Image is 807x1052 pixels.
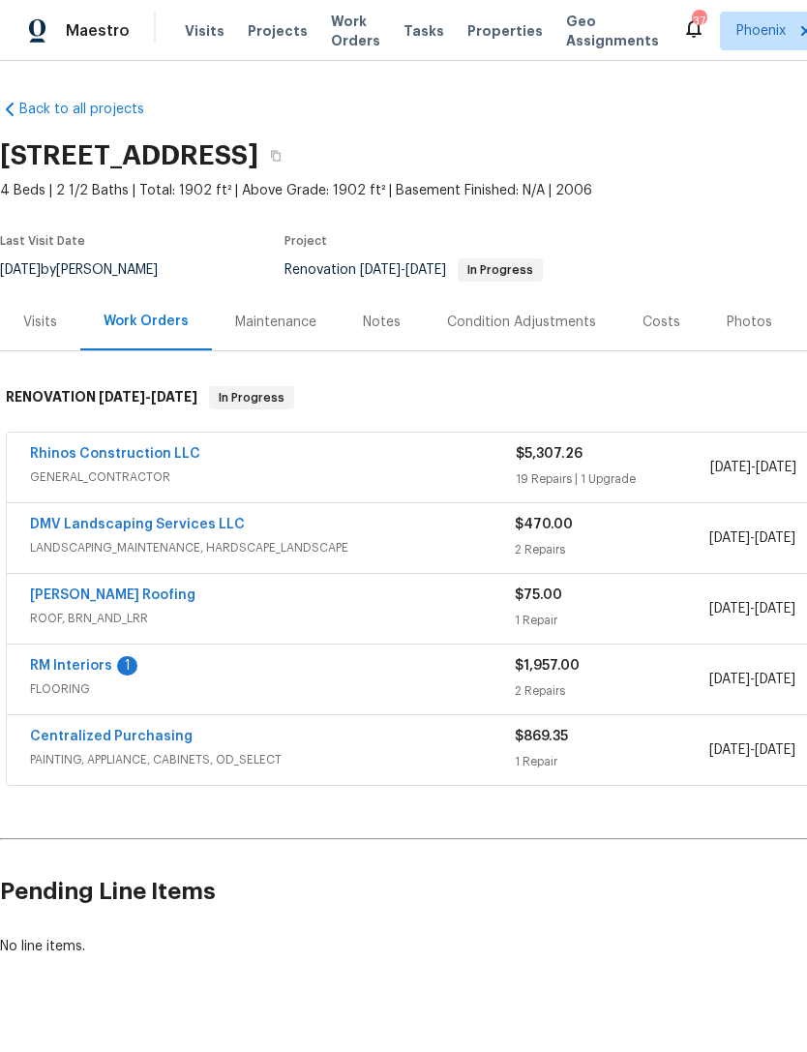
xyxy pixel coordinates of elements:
span: - [709,740,795,760]
div: Notes [363,313,401,332]
div: Costs [643,313,680,332]
span: [DATE] [405,263,446,277]
span: [DATE] [709,743,750,757]
div: 37 [692,12,705,31]
span: - [709,670,795,689]
span: - [709,599,795,618]
span: FLOORING [30,679,515,699]
div: Photos [727,313,772,332]
span: [DATE] [755,673,795,686]
div: 1 [117,656,137,676]
div: 1 Repair [515,752,708,771]
span: [DATE] [99,390,145,404]
span: GENERAL_CONTRACTOR [30,467,516,487]
span: [DATE] [755,743,795,757]
span: Project [284,235,327,247]
span: PAINTING, APPLIANCE, CABINETS, OD_SELECT [30,750,515,769]
span: Visits [185,21,224,41]
span: - [99,390,197,404]
div: 2 Repairs [515,681,708,701]
div: Condition Adjustments [447,313,596,332]
div: Maintenance [235,313,316,332]
span: ROOF, BRN_AND_LRR [30,609,515,628]
span: [DATE] [709,602,750,616]
span: [DATE] [709,673,750,686]
span: Projects [248,21,308,41]
button: Copy Address [258,138,293,173]
span: - [360,263,446,277]
span: - [710,458,796,477]
a: RM Interiors [30,659,112,673]
span: Maestro [66,21,130,41]
a: Centralized Purchasing [30,730,193,743]
a: Rhinos Construction LLC [30,447,200,461]
span: [DATE] [709,531,750,545]
span: [DATE] [710,461,751,474]
h6: RENOVATION [6,386,197,409]
a: [PERSON_NAME] Roofing [30,588,195,602]
span: [DATE] [151,390,197,404]
span: LANDSCAPING_MAINTENANCE, HARDSCAPE_LANDSCAPE [30,538,515,557]
span: [DATE] [755,531,795,545]
div: 1 Repair [515,611,708,630]
span: In Progress [460,264,541,276]
span: Phoenix [736,21,786,41]
span: [DATE] [755,602,795,616]
span: In Progress [211,388,292,407]
span: $869.35 [515,730,568,743]
a: DMV Landscaping Services LLC [30,518,245,531]
span: Geo Assignments [566,12,659,50]
span: [DATE] [756,461,796,474]
span: Properties [467,21,543,41]
span: $5,307.26 [516,447,583,461]
div: 19 Repairs | 1 Upgrade [516,469,710,489]
div: Visits [23,313,57,332]
span: Renovation [284,263,543,277]
span: $75.00 [515,588,562,602]
span: - [709,528,795,548]
span: [DATE] [360,263,401,277]
span: Tasks [403,24,444,38]
span: $470.00 [515,518,573,531]
span: $1,957.00 [515,659,580,673]
div: Work Orders [104,312,189,331]
span: Work Orders [331,12,380,50]
div: 2 Repairs [515,540,708,559]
